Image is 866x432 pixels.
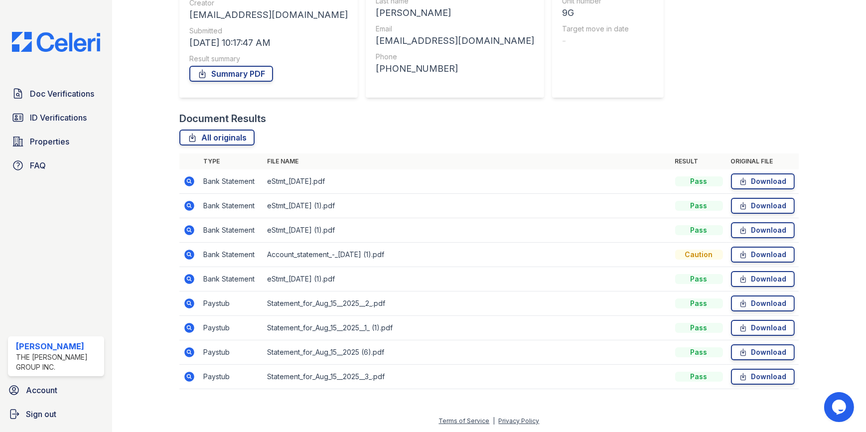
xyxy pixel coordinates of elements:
[675,323,723,333] div: Pass
[4,32,108,52] img: CE_Logo_Blue-a8612792a0a2168367f1c8372b55b34899dd931a85d93a1a3d3e32e68fde9ad4.png
[199,153,263,169] th: Type
[562,24,629,34] div: Target move in date
[675,347,723,357] div: Pass
[671,153,727,169] th: Result
[675,274,723,284] div: Pass
[263,267,671,291] td: eStmt_[DATE] (1).pdf
[199,365,263,389] td: Paystub
[263,316,671,340] td: Statement_for_Aug_15__2025__1_ (1).pdf
[189,26,348,36] div: Submitted
[199,267,263,291] td: Bank Statement
[263,340,671,365] td: Statement_for_Aug_15__2025 (6).pdf
[4,404,108,424] a: Sign out
[675,176,723,186] div: Pass
[30,112,87,124] span: ID Verifications
[8,132,104,151] a: Properties
[498,417,539,425] a: Privacy Policy
[4,380,108,400] a: Account
[438,417,489,425] a: Terms of Service
[263,365,671,389] td: Statement_for_Aug_15__2025__3_.pdf
[731,173,795,189] a: Download
[8,108,104,128] a: ID Verifications
[26,384,57,396] span: Account
[199,169,263,194] td: Bank Statement
[263,194,671,218] td: eStmt_[DATE] (1).pdf
[189,36,348,50] div: [DATE] 10:17:47 AM
[731,344,795,360] a: Download
[199,291,263,316] td: Paystub
[199,243,263,267] td: Bank Statement
[199,316,263,340] td: Paystub
[30,136,69,147] span: Properties
[189,66,273,82] a: Summary PDF
[376,62,534,76] div: [PHONE_NUMBER]
[263,153,671,169] th: File name
[562,6,629,20] div: 9G
[263,291,671,316] td: Statement_for_Aug_15__2025__2_.pdf
[199,218,263,243] td: Bank Statement
[727,153,799,169] th: Original file
[675,201,723,211] div: Pass
[376,24,534,34] div: Email
[189,8,348,22] div: [EMAIL_ADDRESS][DOMAIN_NAME]
[8,84,104,104] a: Doc Verifications
[731,320,795,336] a: Download
[263,243,671,267] td: Account_statement_-_[DATE] (1).pdf
[731,271,795,287] a: Download
[824,392,856,422] iframe: chat widget
[731,247,795,263] a: Download
[675,298,723,308] div: Pass
[263,169,671,194] td: eStmt_[DATE].pdf
[263,218,671,243] td: eStmt_[DATE] (1).pdf
[675,250,723,260] div: Caution
[675,372,723,382] div: Pass
[376,52,534,62] div: Phone
[493,417,495,425] div: |
[731,222,795,238] a: Download
[731,295,795,311] a: Download
[30,159,46,171] span: FAQ
[199,194,263,218] td: Bank Statement
[562,34,629,48] div: -
[731,369,795,385] a: Download
[8,155,104,175] a: FAQ
[199,340,263,365] td: Paystub
[179,112,266,126] div: Document Results
[189,54,348,64] div: Result summary
[376,6,534,20] div: [PERSON_NAME]
[16,340,100,352] div: [PERSON_NAME]
[16,352,100,372] div: The [PERSON_NAME] Group Inc.
[731,198,795,214] a: Download
[30,88,94,100] span: Doc Verifications
[179,130,255,145] a: All originals
[675,225,723,235] div: Pass
[376,34,534,48] div: [EMAIL_ADDRESS][DOMAIN_NAME]
[26,408,56,420] span: Sign out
